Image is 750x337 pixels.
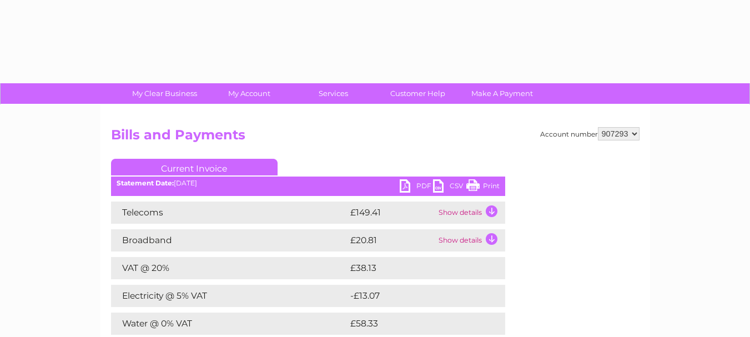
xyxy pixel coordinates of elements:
[436,202,505,224] td: Show details
[348,202,436,224] td: £149.41
[456,83,548,104] a: Make A Payment
[372,83,464,104] a: Customer Help
[348,313,482,335] td: £58.33
[119,83,210,104] a: My Clear Business
[111,257,348,279] td: VAT @ 20%
[400,179,433,195] a: PDF
[348,257,482,279] td: £38.13
[117,179,174,187] b: Statement Date:
[111,202,348,224] td: Telecoms
[288,83,379,104] a: Services
[540,127,640,140] div: Account number
[433,179,466,195] a: CSV
[466,179,500,195] a: Print
[436,229,505,252] td: Show details
[111,159,278,175] a: Current Invoice
[203,83,295,104] a: My Account
[348,285,484,307] td: -£13.07
[111,127,640,148] h2: Bills and Payments
[348,229,436,252] td: £20.81
[111,313,348,335] td: Water @ 0% VAT
[111,179,505,187] div: [DATE]
[111,229,348,252] td: Broadband
[111,285,348,307] td: Electricity @ 5% VAT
